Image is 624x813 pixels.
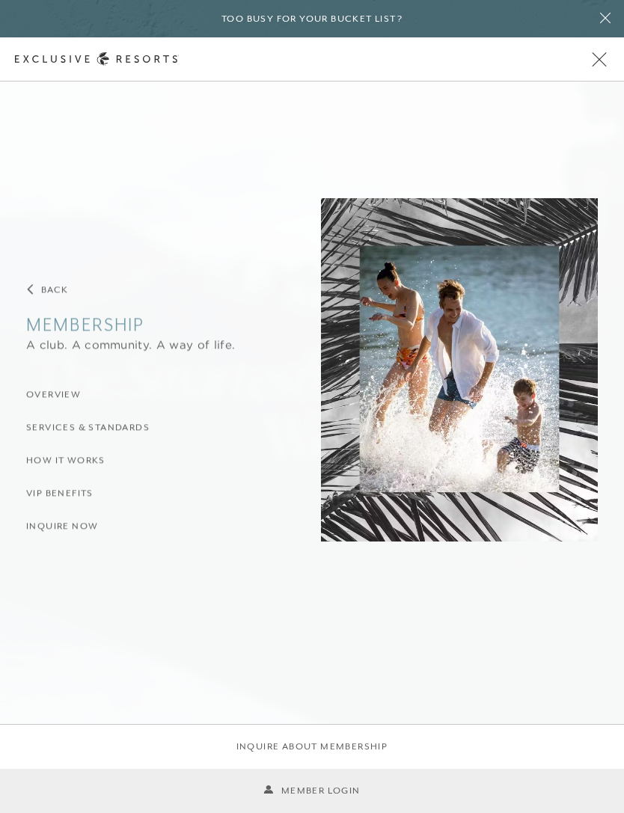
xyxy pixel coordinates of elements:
a: VIP Benefits [26,487,94,501]
a: Overview [26,388,81,402]
a: Services & Standards [26,421,150,435]
h6: Too busy for your bucket list? [221,12,403,26]
button: Back [26,283,69,298]
a: Inquire about membership [236,740,388,754]
a: How it Works [26,454,105,468]
h2: Membership [26,313,235,337]
iframe: Qualified Messenger [609,798,624,813]
h3: Back [41,283,69,298]
div: A club. A community. A way of life. [26,337,235,355]
a: Inquire now [26,520,98,534]
a: Member Login [263,784,360,798]
button: Show Membership sub-navigation [26,313,235,355]
button: Open navigation [590,54,609,64]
